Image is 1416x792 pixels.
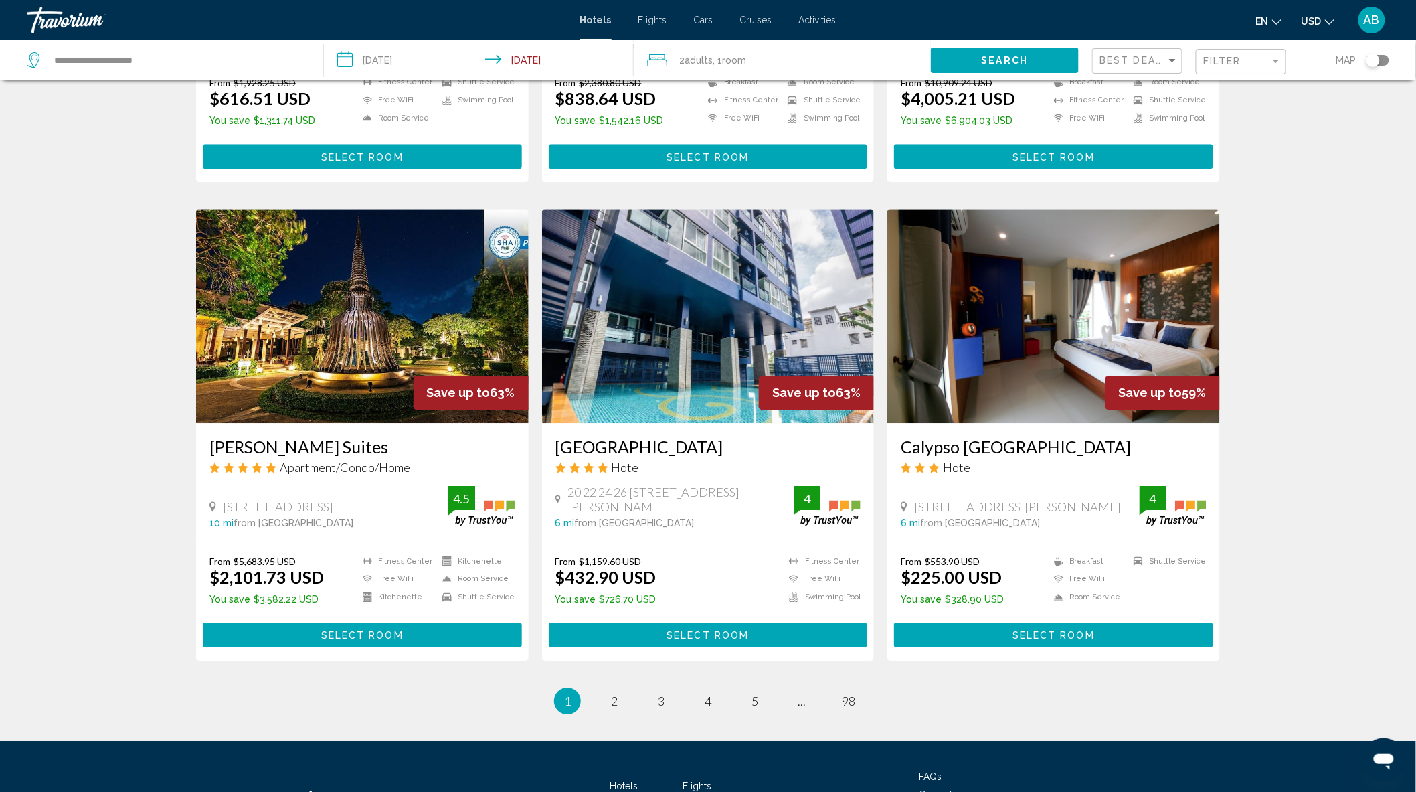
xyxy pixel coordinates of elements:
li: Shuttle Service [436,591,515,603]
a: Select Room [549,626,868,641]
a: Cars [694,15,713,25]
p: $6,904.03 USD [901,115,1015,126]
del: $5,683.95 USD [234,556,296,567]
span: 20 22 24 26 [STREET_ADDRESS][PERSON_NAME] [567,485,794,514]
li: Breakfast [1047,556,1127,567]
li: Shuttle Service [1127,94,1207,106]
a: Hotels [610,781,638,791]
span: Apartment/Condo/Home [280,460,410,475]
li: Shuttle Service [781,94,861,106]
img: Hotel image [542,209,875,423]
span: [STREET_ADDRESS][PERSON_NAME] [914,499,1121,514]
li: Fitness Center [701,94,781,106]
button: Select Room [549,144,868,169]
li: Swimming Pool [436,94,515,106]
div: 5 star Apartment [209,460,515,475]
ins: $4,005.21 USD [901,88,1015,108]
a: Select Room [203,147,522,162]
li: Swimming Pool [781,112,861,124]
li: Room Service [1127,77,1207,88]
a: Travorium [27,7,567,33]
li: Free WiFi [1047,574,1127,585]
p: $328.90 USD [901,594,1004,605]
ins: $432.90 USD [555,567,656,587]
a: [GEOGRAPHIC_DATA] [555,437,861,457]
span: Hotel [943,460,974,475]
img: Hotel image [196,209,529,423]
span: USD [1302,16,1322,27]
del: $553.90 USD [925,556,980,567]
li: Kitchenette [356,591,436,603]
div: 3 star Hotel [901,460,1207,475]
span: Best Deals [1099,55,1170,66]
span: You save [555,594,596,605]
span: from [GEOGRAPHIC_DATA] [920,518,1040,528]
span: Save up to [772,386,836,400]
span: 4 [705,694,711,708]
span: Select Room [1012,630,1095,641]
span: 2 [611,694,618,708]
a: Hotel image [887,209,1220,423]
button: Select Room [894,144,1213,169]
li: Free WiFi [701,112,781,124]
span: from [GEOGRAPHIC_DATA] [234,518,353,528]
li: Shuttle Service [1127,556,1207,567]
button: Select Room [894,623,1213,647]
a: Cruises [740,15,772,25]
iframe: Кнопка запуска окна обмена сообщениями [1362,738,1405,781]
ins: $838.64 USD [555,88,656,108]
button: Select Room [203,623,522,647]
div: 4.5 [448,491,475,507]
span: 6 mi [555,518,575,528]
li: Breakfast [701,77,781,88]
button: User Menu [1354,6,1389,34]
img: trustyou-badge.svg [794,486,861,526]
a: Select Room [894,147,1213,162]
del: $10,909.24 USD [925,77,992,88]
a: Calypso [GEOGRAPHIC_DATA] [901,437,1207,457]
span: from [GEOGRAPHIC_DATA] [575,518,695,528]
a: Hotels [580,15,612,25]
span: Map [1336,51,1356,70]
span: Search [982,56,1029,66]
li: Free WiFi [782,574,861,585]
span: Adults [685,55,713,66]
ins: $616.51 USD [209,88,311,108]
li: Free WiFi [1047,112,1127,124]
span: Activities [799,15,836,25]
button: Search [931,48,1079,72]
button: Select Room [203,144,522,169]
button: Toggle map [1356,54,1389,66]
div: 63% [414,376,529,410]
a: FAQs [919,771,942,782]
button: Change language [1256,11,1281,31]
span: From [209,77,230,88]
span: , 1 [713,51,746,70]
li: Room Service [436,574,515,585]
span: You save [555,115,596,126]
span: AB [1364,13,1380,27]
p: $3,582.22 USD [209,594,324,605]
span: From [901,556,921,567]
li: Breakfast [1047,77,1127,88]
span: 1 [564,694,571,708]
span: en [1256,16,1269,27]
span: Select Room [321,630,404,641]
span: Hotel [612,460,642,475]
a: Flights [638,15,667,25]
span: From [555,556,576,567]
li: Free WiFi [356,574,436,585]
div: 4 star Hotel [555,460,861,475]
span: Room [722,55,746,66]
span: 6 mi [901,518,920,528]
button: Select Room [549,623,868,647]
